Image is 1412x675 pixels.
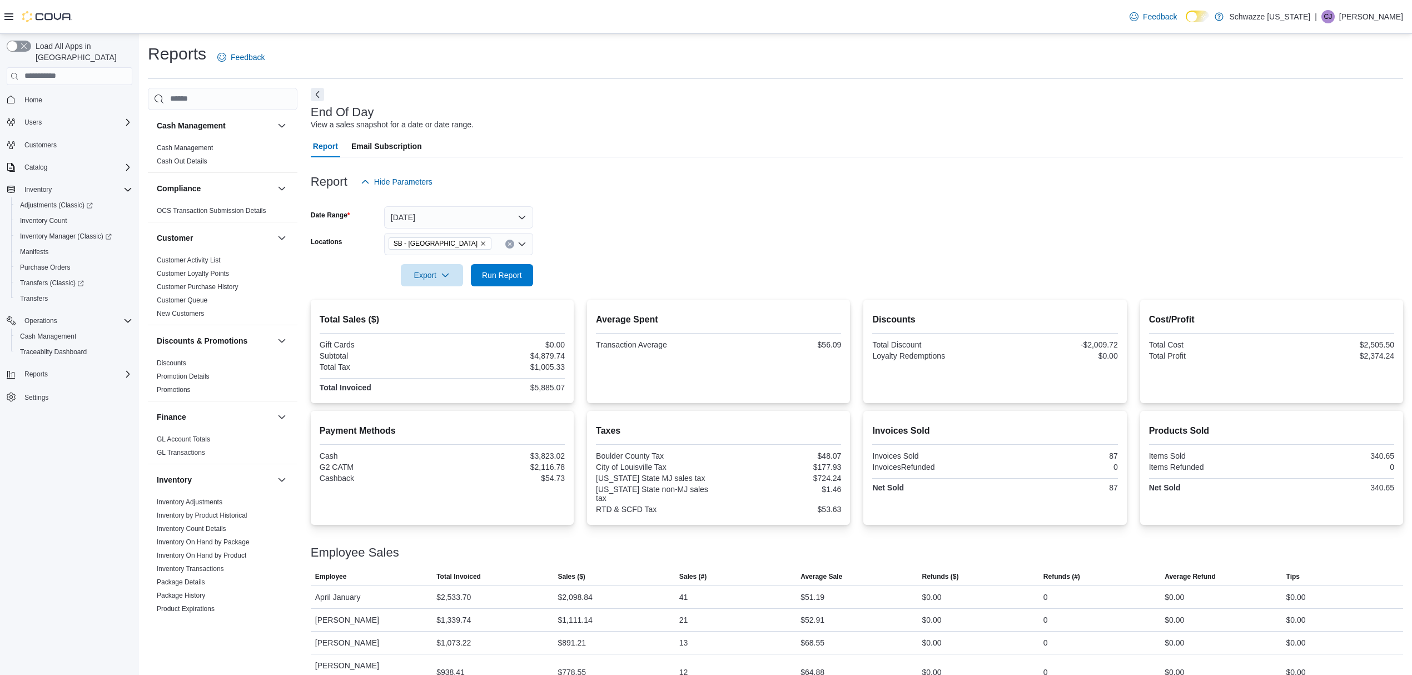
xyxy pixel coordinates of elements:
div: 13 [679,636,688,649]
a: Feedback [1125,6,1181,28]
div: $51.19 [801,590,824,604]
span: Email Subscription [351,135,422,157]
div: [PERSON_NAME] [311,632,432,654]
div: Cash Management [148,141,297,172]
a: Inventory On Hand by Product [157,552,246,559]
span: Customer Loyalty Points [157,269,229,278]
span: SB - Louisville [389,237,491,250]
button: [DATE] [384,206,533,229]
div: Loyalty Redemptions [872,351,993,360]
span: Feedback [231,52,265,63]
div: $0.00 [1286,590,1306,604]
a: Traceabilty Dashboard [16,345,91,359]
button: Settings [2,389,137,405]
div: $52.91 [801,613,824,627]
div: Cashback [320,474,440,483]
h2: Payment Methods [320,424,565,438]
div: Compliance [148,204,297,222]
div: -$2,009.72 [997,340,1118,349]
span: CJ [1324,10,1333,23]
a: Cash Out Details [157,157,207,165]
span: Home [24,96,42,105]
span: Customer Activity List [157,256,221,265]
span: Settings [24,393,48,402]
h3: Report [311,175,347,188]
a: GL Transactions [157,449,205,456]
div: $54.73 [444,474,565,483]
span: Customers [20,138,132,152]
div: $0.00 [922,613,942,627]
span: Inventory Manager (Classic) [20,232,112,241]
div: 41 [679,590,688,604]
label: Locations [311,237,342,246]
span: Inventory [20,183,132,196]
a: Adjustments (Classic) [16,198,97,212]
div: April January [311,586,432,608]
span: Catalog [20,161,132,174]
span: Product Expirations [157,604,215,613]
p: [PERSON_NAME] [1339,10,1403,23]
button: Home [2,92,137,108]
div: $0.00 [997,351,1118,360]
span: Inventory Transactions [157,564,224,573]
span: Transfers [16,292,132,305]
span: Tips [1286,572,1300,581]
span: Settings [20,390,132,404]
span: Sales ($) [558,572,585,581]
span: Purchase Orders [20,263,71,272]
div: InvoicesRefunded [872,463,993,471]
img: Cova [22,11,72,22]
span: Package History [157,591,205,600]
div: $2,098.84 [558,590,592,604]
button: Compliance [275,182,289,195]
button: Customers [2,137,137,153]
h2: Taxes [596,424,841,438]
span: Adjustments (Classic) [20,201,93,210]
div: 0 [997,463,1118,471]
span: Feedback [1143,11,1177,22]
a: Customer Queue [157,296,207,304]
span: Customers [24,141,57,150]
span: Reports [24,370,48,379]
div: $724.24 [721,474,842,483]
span: Cash Management [20,332,76,341]
a: Cash Management [16,330,81,343]
button: Operations [20,314,62,327]
div: $48.07 [721,451,842,460]
button: Customer [275,231,289,245]
div: $177.93 [721,463,842,471]
button: Transfers [11,291,137,306]
span: Run Report [482,270,522,281]
h3: Finance [157,411,186,423]
a: Purchase Orders [16,261,75,274]
a: Customer Loyalty Points [157,270,229,277]
div: [US_STATE] State MJ sales tax [596,474,717,483]
div: $1,005.33 [444,363,565,371]
h3: Customer [157,232,193,244]
div: 21 [679,613,688,627]
a: GL Account Totals [157,435,210,443]
span: Inventory On Hand by Product [157,551,246,560]
span: OCS Transaction Submission Details [157,206,266,215]
a: Promotion Details [157,373,210,380]
button: Open list of options [518,240,526,249]
button: Users [2,115,137,130]
h2: Total Sales ($) [320,313,565,326]
button: Inventory [20,183,56,196]
button: Catalog [20,161,52,174]
button: Next [311,88,324,101]
h2: Discounts [872,313,1117,326]
label: Date Range [311,211,350,220]
a: Customers [20,138,61,152]
div: $56.09 [721,340,842,349]
h2: Average Spent [596,313,841,326]
span: GL Transactions [157,448,205,457]
div: City of Louisville Tax [596,463,717,471]
span: Traceabilty Dashboard [16,345,132,359]
span: Total Invoiced [436,572,481,581]
button: Clear input [505,240,514,249]
span: Reports [20,368,132,381]
div: Inventory [148,495,297,660]
div: $0.00 [1165,590,1184,604]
